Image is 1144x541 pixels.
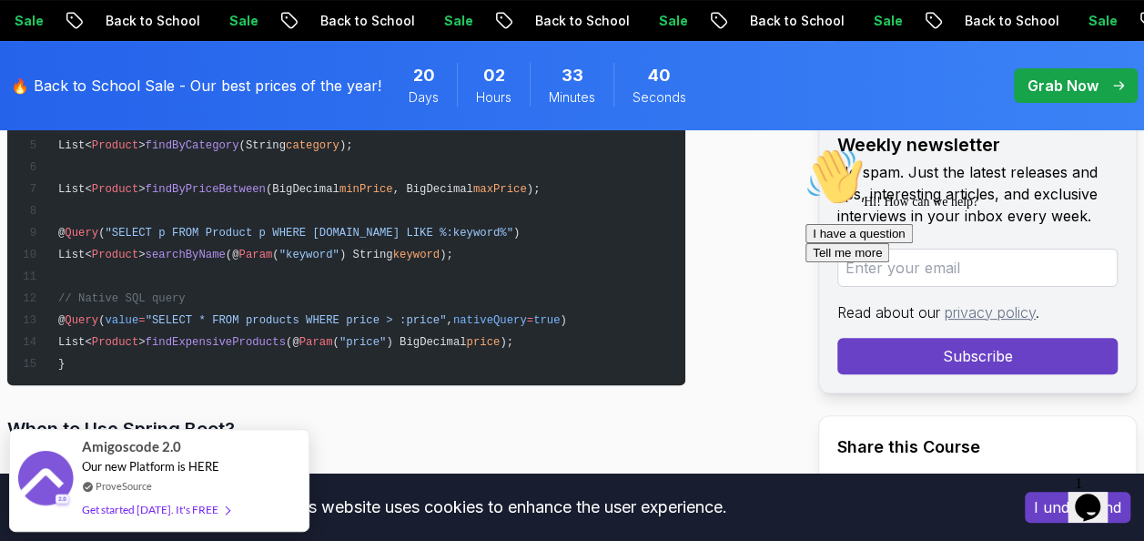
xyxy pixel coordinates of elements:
p: Back to School [950,12,1074,30]
span: > [138,183,145,196]
span: Minutes [549,88,595,107]
span: 40 Seconds [648,63,671,88]
p: Back to School [91,12,215,30]
span: ); [440,249,453,261]
span: 2 Hours [483,63,505,88]
span: keyword [393,249,440,261]
span: "SELECT * FROM products WHERE price > :price" [146,314,447,327]
img: provesource social proof notification image [18,451,73,510]
span: ); [500,336,513,349]
span: } [58,358,65,371]
span: (BigDecimal [266,183,339,196]
span: ( [332,336,339,349]
div: Get started [DATE]. It's FREE [82,499,229,520]
li: Building microservices and distributed systems [31,473,685,498]
span: (@ [286,336,299,349]
p: Sale [1074,12,1132,30]
img: :wave: [7,7,66,66]
h3: When to Use Spring Boot? [7,414,685,444]
div: This website uses cookies to enhance the user experience. [14,487,997,527]
span: Seconds [633,88,686,107]
button: Tell me more [7,103,91,122]
span: List< [58,249,92,261]
span: > [138,336,145,349]
span: ) [560,314,566,327]
span: = [138,314,145,327]
button: Accept cookies [1025,492,1130,523]
span: price [466,336,500,349]
span: List< [58,183,92,196]
a: ProveSource [96,478,152,494]
span: "keyword" [279,249,339,261]
div: 👋Hi! How can we help?I have a questionTell me more [7,7,335,122]
p: Grab Now [1028,75,1098,97]
span: "SELECT p FROM Product p WHERE [DOMAIN_NAME] LIKE %:keyword%" [105,227,512,240]
span: category [286,139,339,152]
span: > [138,249,145,261]
span: 20 Days [413,63,435,88]
span: @ [58,314,65,327]
p: Sale [215,12,273,30]
span: ) [513,227,520,240]
span: Hi! How can we help? [7,55,180,68]
iframe: chat widget [1068,468,1126,523]
span: ( [272,249,278,261]
p: Back to School [306,12,430,30]
span: Amigoscode 2.0 [82,436,181,457]
span: , [446,314,452,327]
p: Back to School [521,12,644,30]
span: Product [92,139,138,152]
span: ) BigDecimal [386,336,466,349]
span: 33 Minutes [562,63,583,88]
span: value [105,314,138,327]
span: > [138,139,145,152]
span: Hours [476,88,511,107]
p: Back to School [735,12,859,30]
span: true [533,314,560,327]
span: , BigDecimal [393,183,473,196]
span: List< [58,139,92,152]
span: ( [98,227,105,240]
button: I have a question [7,84,115,103]
span: Our new Platform is HERE [82,459,219,474]
span: minPrice [339,183,393,196]
p: Sale [430,12,488,30]
span: findByCategory [146,139,239,152]
h2: Weekly newsletter [837,132,1118,158]
span: (@ [226,249,239,261]
span: Days [409,88,439,107]
span: (String [239,139,286,152]
span: ); [527,183,541,196]
span: = [527,314,533,327]
span: List< [58,336,92,349]
iframe: chat widget [798,140,1126,459]
p: 🔥 Back to School Sale - Our best prices of the year! [11,75,381,97]
span: searchByName [146,249,226,261]
span: Query [65,227,98,240]
p: Sale [644,12,703,30]
span: Param [299,336,333,349]
span: findExpensiveProducts [146,336,286,349]
span: maxPrice [473,183,527,196]
span: nativeQuery [453,314,527,327]
span: "price" [339,336,386,349]
span: ( [98,314,105,327]
span: Product [92,183,138,196]
span: Product [92,336,138,349]
span: ) String [339,249,393,261]
span: Query [65,314,98,327]
span: // Native SQL query [58,292,186,305]
span: @ [58,227,65,240]
p: Sale [859,12,917,30]
span: findByPriceBetween [146,183,266,196]
span: Param [239,249,273,261]
span: ); [339,139,353,152]
span: Product [92,249,138,261]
